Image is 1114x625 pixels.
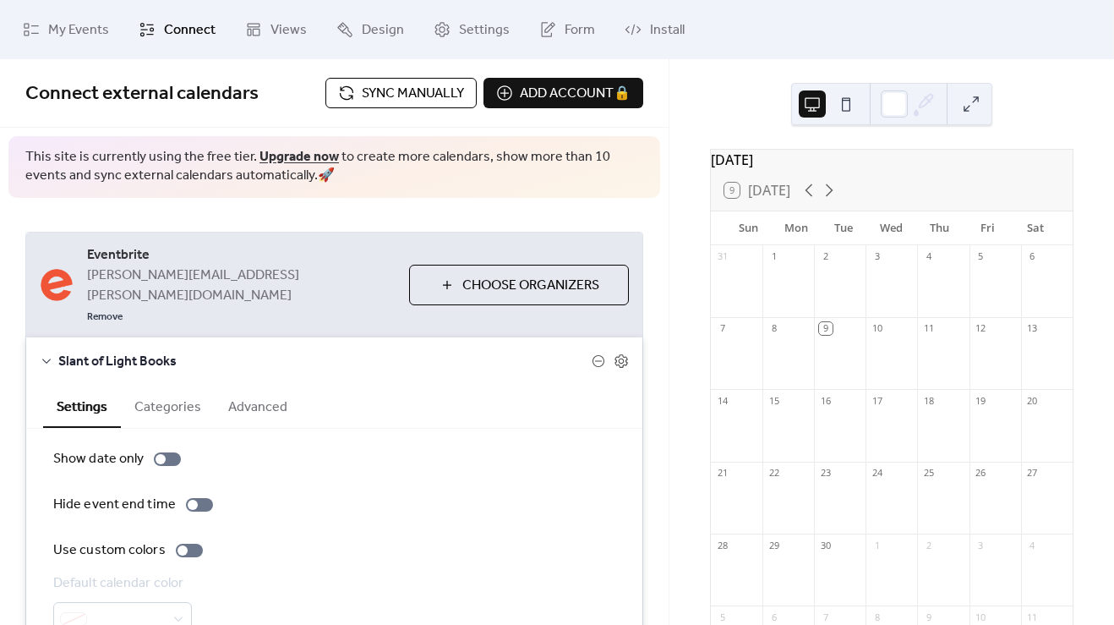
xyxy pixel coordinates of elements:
span: Settings [459,20,510,41]
div: Default calendar color [53,573,188,594]
div: 2 [922,539,935,551]
div: 30 [819,539,832,551]
div: 5 [716,611,729,623]
div: 13 [1026,322,1039,335]
div: Sat [1011,211,1059,245]
div: 14 [716,394,729,407]
div: 1 [767,250,780,263]
div: 23 [819,467,832,480]
span: Eventbrite [87,245,396,266]
img: eventbrite [40,268,74,302]
div: 29 [767,539,780,551]
span: Form [565,20,595,41]
span: Connect external calendars [25,75,259,112]
div: 3 [975,539,987,551]
div: 6 [767,611,780,623]
div: Tue [820,211,868,245]
a: My Events [10,7,122,52]
button: Categories [121,385,215,426]
div: 11 [1026,611,1039,623]
div: 3 [871,250,883,263]
div: Fri [964,211,1012,245]
span: Choose Organizers [462,276,599,296]
div: Mon [772,211,820,245]
div: Hide event end time [53,495,176,515]
div: 24 [871,467,883,480]
div: 17 [871,394,883,407]
div: 19 [975,394,987,407]
div: 7 [716,322,729,335]
button: Settings [43,385,121,428]
div: Wed [868,211,916,245]
div: 20 [1026,394,1039,407]
span: [PERSON_NAME][EMAIL_ADDRESS][PERSON_NAME][DOMAIN_NAME] [87,266,396,306]
div: Sun [724,211,773,245]
div: 10 [871,322,883,335]
span: Design [362,20,404,41]
div: 10 [975,611,987,623]
div: 9 [922,611,935,623]
div: 4 [922,250,935,263]
span: Views [270,20,307,41]
span: This site is currently using the free tier. to create more calendars, show more than 10 events an... [25,148,643,186]
div: 27 [1026,467,1039,480]
a: Connect [126,7,228,52]
div: 12 [975,322,987,335]
span: My Events [48,20,109,41]
a: Form [527,7,608,52]
div: 28 [716,539,729,551]
button: Choose Organizers [409,265,629,305]
div: 1 [871,539,883,551]
span: Install [650,20,685,41]
div: 15 [767,394,780,407]
div: 9 [819,322,832,335]
div: 31 [716,250,729,263]
div: 4 [1026,539,1039,551]
span: Slant of Light Books [58,352,592,372]
div: 25 [922,467,935,480]
div: 16 [819,394,832,407]
span: Sync manually [362,84,464,104]
div: 22 [767,467,780,480]
div: 2 [819,250,832,263]
div: 26 [975,467,987,480]
div: [DATE] [711,150,1073,170]
div: Show date only [53,449,144,469]
a: Settings [421,7,522,52]
div: 7 [819,611,832,623]
span: Connect [164,20,216,41]
div: 11 [922,322,935,335]
div: 5 [975,250,987,263]
div: 8 [767,322,780,335]
span: Remove [87,310,123,324]
button: Advanced [215,385,301,426]
div: 6 [1026,250,1039,263]
button: Sync manually [325,78,477,108]
div: 21 [716,467,729,480]
a: Upgrade now [259,144,339,170]
div: Use custom colors [53,540,166,561]
div: Thu [915,211,964,245]
a: Design [324,7,417,52]
a: Install [612,7,697,52]
div: 18 [922,394,935,407]
a: Views [232,7,319,52]
div: 8 [871,611,883,623]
